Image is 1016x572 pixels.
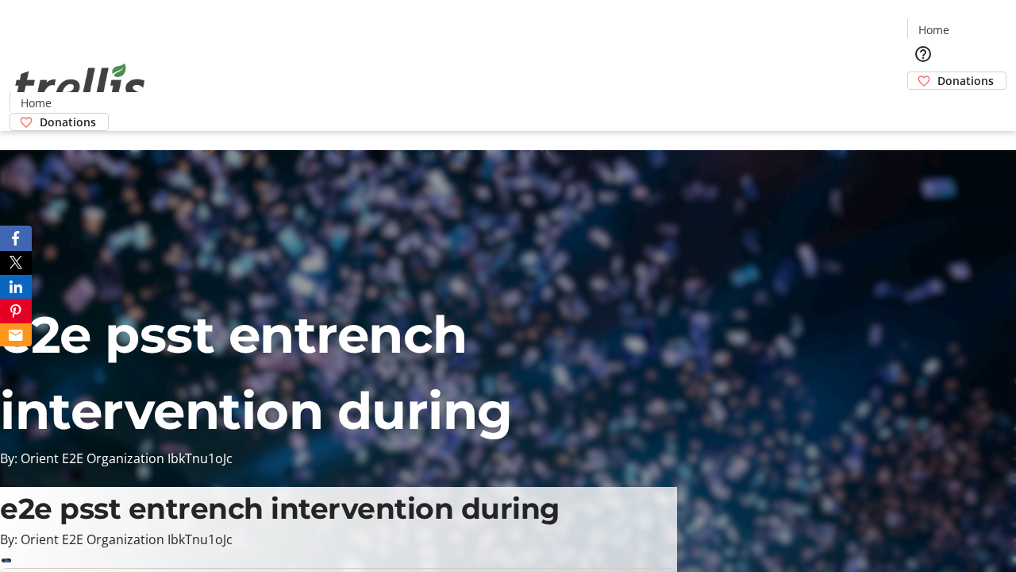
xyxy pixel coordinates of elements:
[21,95,52,111] span: Home
[907,90,939,122] button: Cart
[10,46,151,126] img: Orient E2E Organization IbkTnu1oJc's Logo
[10,95,61,111] a: Home
[937,72,994,89] span: Donations
[40,114,96,130] span: Donations
[907,38,939,70] button: Help
[908,21,959,38] a: Home
[10,113,109,131] a: Donations
[907,71,1006,90] a: Donations
[918,21,949,38] span: Home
